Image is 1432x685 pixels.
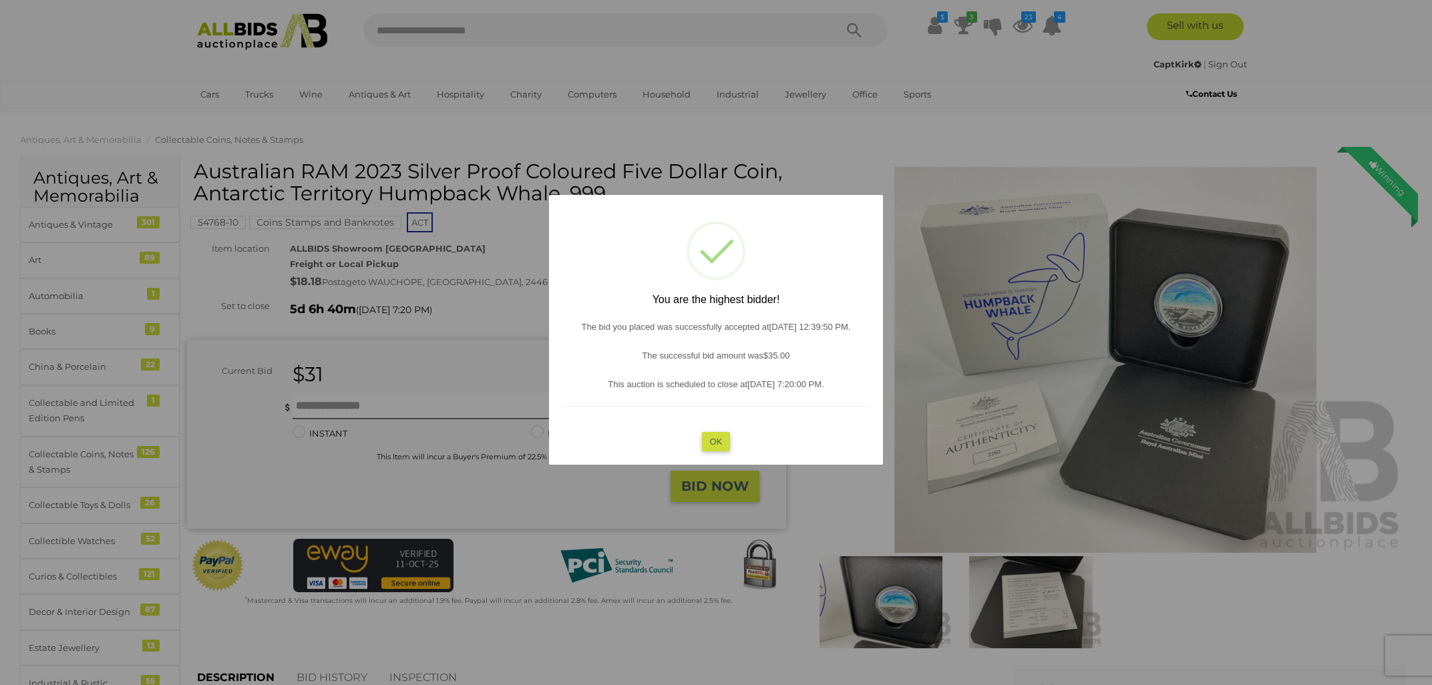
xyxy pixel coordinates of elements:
[562,319,870,334] p: The bid you placed was successfully accepted at .
[702,432,731,451] button: OK
[747,379,822,389] span: [DATE] 7:20:00 PM
[769,322,848,332] span: [DATE] 12:39:50 PM
[763,351,790,361] span: $35.00
[562,377,870,392] p: This auction is scheduled to close at .
[562,348,870,363] p: The successful bid amount was
[562,294,870,306] h2: You are the highest bidder!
